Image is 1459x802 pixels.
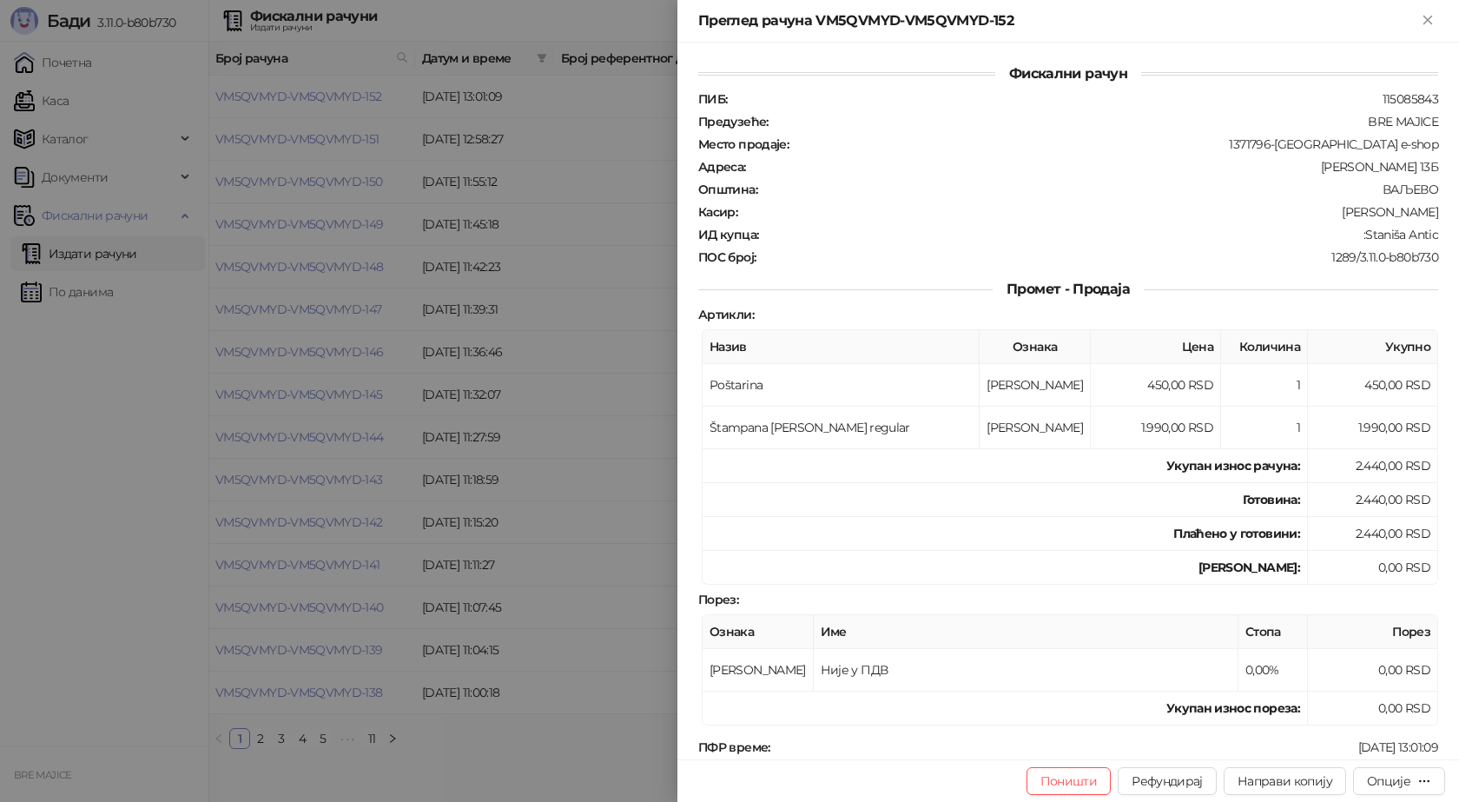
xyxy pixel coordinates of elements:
strong: Касир : [698,204,737,220]
td: 0,00 RSD [1308,551,1438,585]
td: 1.990,00 RSD [1091,407,1221,449]
strong: Адреса : [698,159,746,175]
th: Цена [1091,330,1221,364]
div: 1371796-[GEOGRAPHIC_DATA] e-shop [790,136,1440,152]
strong: [PERSON_NAME]: [1198,560,1300,575]
strong: ПИБ : [698,91,727,107]
button: Поништи [1027,767,1112,795]
span: Направи копију [1238,773,1332,789]
strong: ИД купца : [698,227,758,242]
div: ВАЉЕВО [759,182,1440,197]
button: Направи копију [1224,767,1346,795]
td: 1 [1221,407,1308,449]
td: Poštarina [703,364,980,407]
strong: Порез : [698,592,738,607]
td: [PERSON_NAME] [980,407,1091,449]
div: 115085843 [729,91,1440,107]
td: 450,00 RSD [1308,364,1438,407]
th: Назив [703,330,980,364]
strong: ПФР време : [698,739,770,755]
th: Стопа [1238,615,1308,649]
strong: Укупан износ пореза: [1166,700,1300,716]
button: Опције [1353,767,1445,795]
td: [PERSON_NAME] [980,364,1091,407]
th: Количина [1221,330,1308,364]
span: Промет - Продаја [993,281,1144,297]
span: Фискални рачун [995,65,1141,82]
td: 1 [1221,364,1308,407]
button: Close [1417,10,1438,31]
div: [PERSON_NAME] [739,204,1440,220]
strong: ПОС број : [698,249,756,265]
td: Није у ПДВ [814,649,1238,692]
strong: Артикли : [698,307,754,322]
th: Укупно [1308,330,1438,364]
td: 0,00 RSD [1308,692,1438,726]
strong: Место продаје : [698,136,789,152]
strong: Готовина : [1243,492,1300,507]
div: [DATE] 13:01:09 [772,739,1440,755]
th: Ознака [703,615,814,649]
td: 2.440,00 RSD [1308,517,1438,551]
td: Štampana [PERSON_NAME] regular [703,407,980,449]
strong: Укупан износ рачуна : [1166,458,1300,474]
td: 2.440,00 RSD [1308,449,1438,483]
td: 450,00 RSD [1091,364,1221,407]
th: Порез [1308,615,1438,649]
td: 1.990,00 RSD [1308,407,1438,449]
th: Име [814,615,1238,649]
strong: Предузеће : [698,114,769,129]
th: Ознака [980,330,1091,364]
td: 2.440,00 RSD [1308,483,1438,517]
div: Преглед рачуна VM5QVMYD-VM5QVMYD-152 [698,10,1417,31]
div: :Staniša Antic [760,227,1440,242]
td: 0,00 RSD [1308,649,1438,692]
strong: Општина : [698,182,757,197]
div: BRE MAJICE [770,114,1440,129]
td: 0,00% [1238,649,1308,692]
strong: Плаћено у готовини: [1173,526,1300,541]
td: [PERSON_NAME] [703,649,814,692]
button: Рефундирај [1118,767,1217,795]
div: 1289/3.11.0-b80b730 [757,249,1440,265]
div: Опције [1367,773,1410,789]
div: [PERSON_NAME] 13Б [748,159,1440,175]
